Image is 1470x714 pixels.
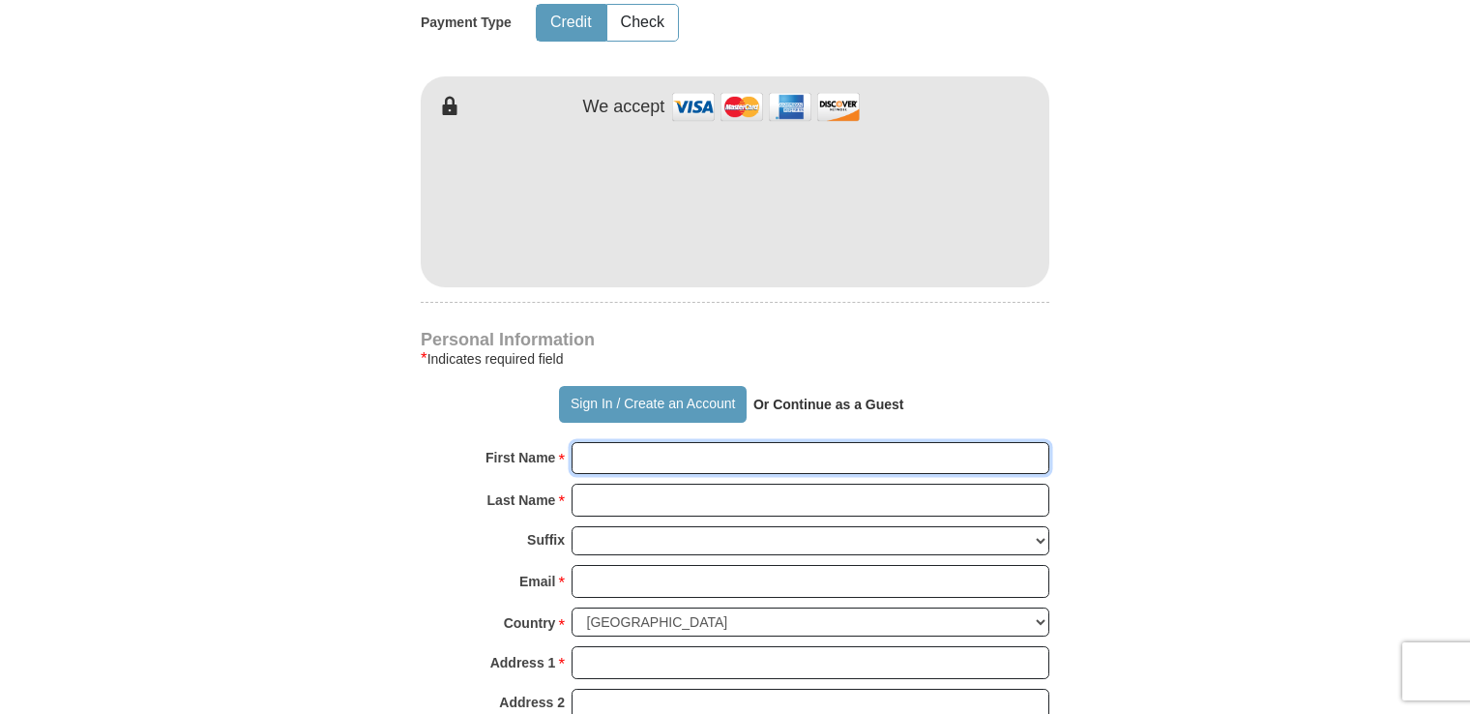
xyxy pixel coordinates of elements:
h4: We accept [583,97,665,118]
button: Credit [537,5,605,41]
strong: Or Continue as a Guest [753,397,904,412]
strong: Email [519,568,555,595]
button: Check [607,5,678,41]
div: Indicates required field [421,347,1049,371]
h5: Payment Type [421,15,512,31]
h4: Personal Information [421,332,1049,347]
strong: Address 1 [490,649,556,676]
button: Sign In / Create an Account [559,386,746,423]
img: credit cards accepted [669,86,863,128]
strong: Country [504,610,556,637]
strong: Suffix [527,526,565,553]
strong: Last Name [487,487,556,514]
strong: First Name [485,444,555,471]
